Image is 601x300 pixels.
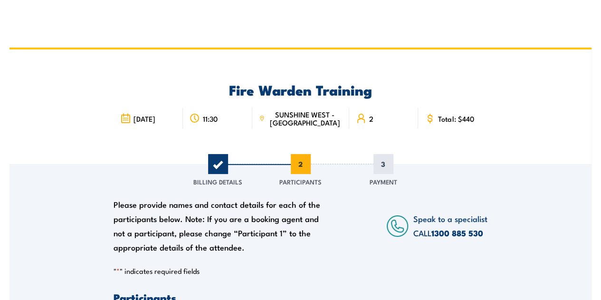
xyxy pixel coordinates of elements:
span: Payment [370,177,397,186]
a: 1300 885 530 [431,227,483,239]
span: 3 [373,154,393,174]
h2: Fire Warden Training [114,83,487,96]
div: Please provide names and contact details for each of the participants below. Note: If you are a b... [114,197,329,254]
span: Total: $440 [438,115,474,123]
span: [DATE] [134,115,155,123]
span: 11:30 [203,115,218,123]
span: 2 [291,154,311,174]
p: " " indicates required fields [114,266,487,276]
span: 2 [369,115,373,123]
span: Participants [279,177,322,186]
span: SUNSHINE WEST - [GEOGRAPHIC_DATA] [267,110,342,126]
span: Billing Details [193,177,242,186]
span: Speak to a specialist CALL [413,213,487,239]
span: 1 [208,154,228,174]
